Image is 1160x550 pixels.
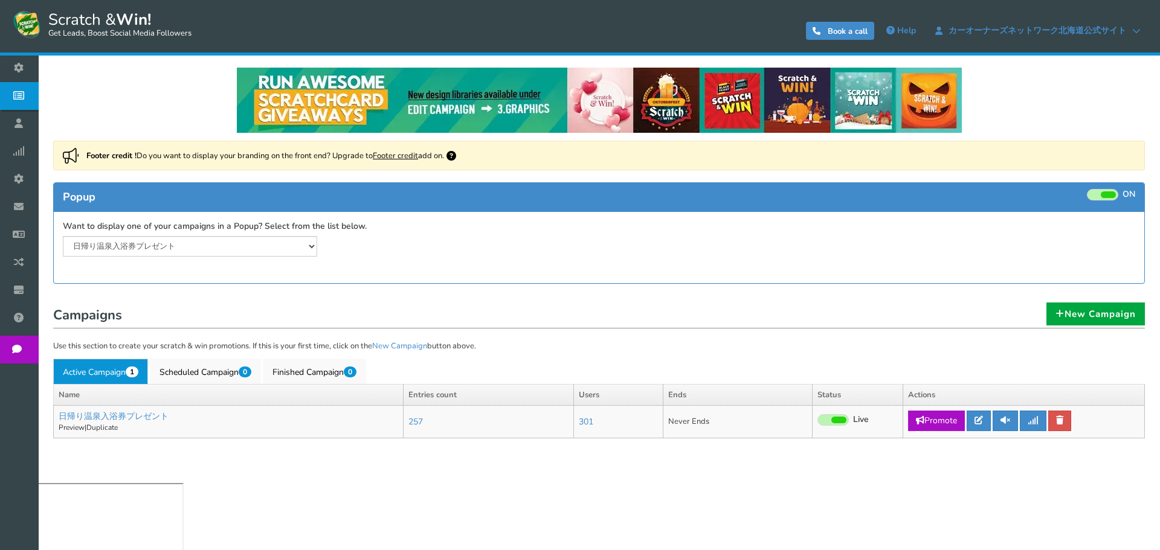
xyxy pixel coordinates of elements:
[1123,189,1135,200] span: ON
[942,26,1132,36] span: カーオーナーズネットワーク北海道公式サイト
[54,384,404,406] th: Name
[880,21,922,40] a: Help
[897,25,916,36] span: Help
[263,359,366,384] a: Finished Campaign
[12,9,42,39] img: Scratch and Win
[150,359,261,384] a: Scheduled Campaign
[126,366,138,377] span: 1
[63,221,367,232] label: Want to display one of your campaigns in a Popup? Select from the list below.
[42,9,192,39] span: Scratch &
[63,190,95,204] span: Popup
[59,411,169,422] a: 日帰り温泉入浴券プレゼント
[806,22,874,40] a: Book a call
[903,384,1145,406] th: Actions
[53,304,1145,328] h1: Campaigns
[853,414,869,426] span: Live
[344,366,356,377] span: 0
[53,359,148,384] a: Active Campaign
[579,416,593,427] a: 301
[373,150,418,161] a: Footer credit
[237,68,962,133] img: festival-poster-2020.webp
[59,423,85,432] a: Preview
[53,341,1145,353] p: Use this section to create your scratch & win promotions. If this is your first time, click on th...
[828,26,868,37] span: Book a call
[408,416,423,427] a: 257
[663,406,812,438] td: Never Ends
[116,9,151,30] strong: Win!
[12,9,192,39] a: Scratch &Win! Get Leads, Boost Social Media Followers
[239,366,251,377] span: 0
[663,384,812,406] th: Ends
[908,411,965,431] a: Promote
[59,423,398,433] p: |
[86,423,118,432] a: Duplicate
[53,141,1145,170] div: Do you want to display your branding on the front end? Upgrade to add on.
[48,29,192,39] small: Get Leads, Boost Social Media Followers
[573,384,663,406] th: Users
[86,150,137,161] strong: Footer credit !
[372,341,427,351] a: New Campaign
[813,384,903,406] th: Status
[403,384,573,406] th: Entries count
[1046,302,1145,325] a: New Campaign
